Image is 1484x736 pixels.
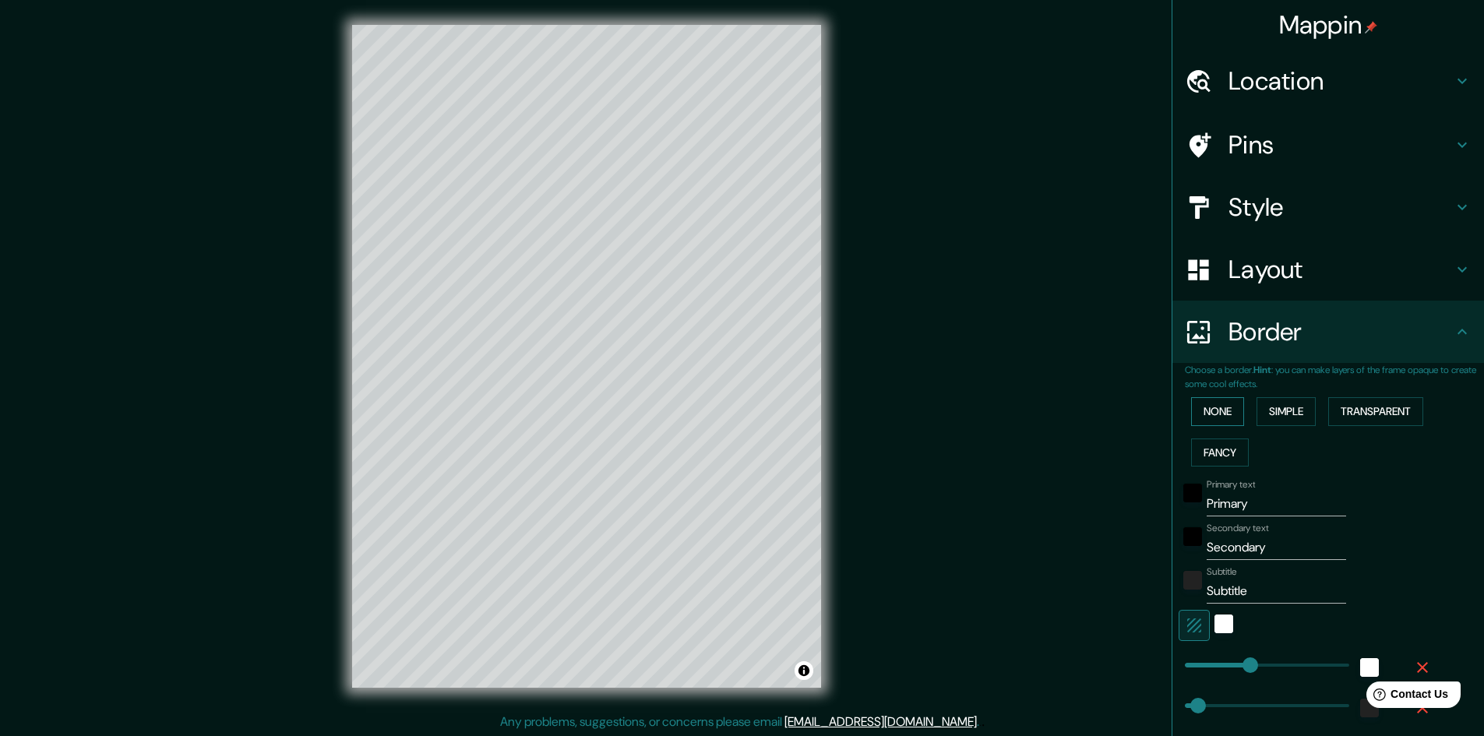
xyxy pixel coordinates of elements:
[500,713,979,731] p: Any problems, suggestions, or concerns please email .
[1360,658,1379,677] button: white
[982,713,985,731] div: .
[1214,615,1233,633] button: white
[1253,364,1271,376] b: Hint
[1172,238,1484,301] div: Layout
[1365,21,1377,33] img: pin-icon.png
[979,713,982,731] div: .
[1191,397,1244,426] button: None
[1183,527,1202,546] button: black
[1207,565,1237,579] label: Subtitle
[1228,254,1453,285] h4: Layout
[1172,114,1484,176] div: Pins
[1172,176,1484,238] div: Style
[1172,301,1484,363] div: Border
[1345,675,1467,719] iframe: Help widget launcher
[1228,192,1453,223] h4: Style
[784,713,977,730] a: [EMAIL_ADDRESS][DOMAIN_NAME]
[795,661,813,680] button: Toggle attribution
[1228,129,1453,160] h4: Pins
[1207,522,1269,535] label: Secondary text
[1328,397,1423,426] button: Transparent
[1207,478,1255,491] label: Primary text
[1183,571,1202,590] button: color-222222
[1191,438,1249,467] button: Fancy
[1279,9,1378,40] h4: Mappin
[1228,65,1453,97] h4: Location
[1183,484,1202,502] button: black
[1172,50,1484,112] div: Location
[1228,316,1453,347] h4: Border
[1185,363,1484,391] p: Choose a border. : you can make layers of the frame opaque to create some cool effects.
[1257,397,1316,426] button: Simple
